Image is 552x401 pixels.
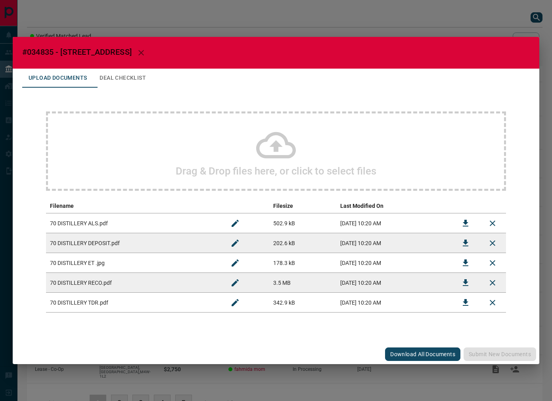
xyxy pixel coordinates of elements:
button: Deal Checklist [93,69,152,88]
th: Filesize [269,199,337,213]
button: Remove File [483,293,502,312]
td: 70 DISTILLERY DEPOSIT.pdf [46,233,222,253]
th: download action column [452,199,479,213]
td: 3.5 MB [269,273,337,293]
td: [DATE] 10:20 AM [336,253,452,273]
th: Filename [46,199,222,213]
button: Download [456,234,475,253]
button: Download [456,214,475,233]
td: 178.3 kB [269,253,337,273]
button: Download [456,293,475,312]
th: Last Modified On [336,199,452,213]
button: Rename [226,253,245,272]
td: 502.9 kB [269,213,337,233]
td: 70 DISTILLERY TDR.pdf [46,293,222,313]
h2: Drag & Drop files here, or click to select files [176,165,376,177]
td: 342.9 kB [269,293,337,313]
button: Rename [226,234,245,253]
span: #034835 - [STREET_ADDRESS] [22,47,132,57]
button: Upload Documents [22,69,93,88]
button: Rename [226,273,245,292]
button: Remove File [483,253,502,272]
button: Rename [226,214,245,233]
td: [DATE] 10:20 AM [336,233,452,253]
td: [DATE] 10:20 AM [336,293,452,313]
td: 70 DISTILLERY ET .jpg [46,253,222,273]
button: Download [456,273,475,292]
th: delete file action column [479,199,506,213]
td: 70 DISTILLERY RECO.pdf [46,273,222,293]
td: [DATE] 10:20 AM [336,273,452,293]
button: Rename [226,293,245,312]
button: Remove File [483,214,502,233]
th: edit column [222,199,269,213]
td: 70 DISTILLERY ALS.pdf [46,213,222,233]
td: [DATE] 10:20 AM [336,213,452,233]
button: Download All Documents [385,347,460,361]
button: Remove File [483,234,502,253]
button: Download [456,253,475,272]
td: 202.6 kB [269,233,337,253]
button: Remove File [483,273,502,292]
div: Drag & Drop files here, or click to select files [46,111,506,191]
